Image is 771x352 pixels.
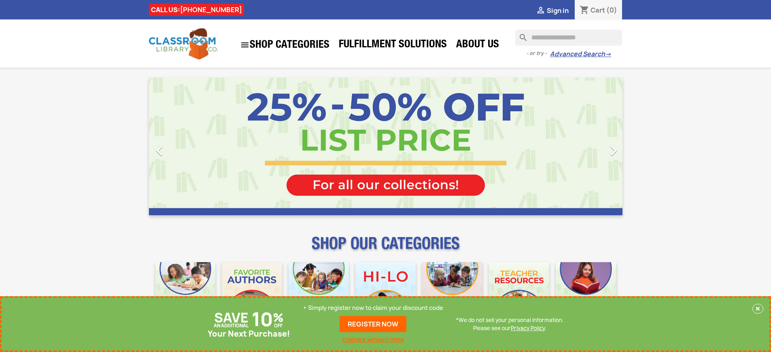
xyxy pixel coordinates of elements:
img: CLC_Fiction_Nonfiction_Mobile.jpg [422,262,482,322]
img: CLC_Phonics_And_Decodables_Mobile.jpg [289,262,349,322]
p: SHOP OUR CATEGORIES [149,241,622,256]
img: Classroom Library Company [149,28,218,59]
img: CLC_HiLo_Mobile.jpg [355,262,416,322]
a: Advanced Search→ [550,50,611,58]
ul: Carousel container [149,78,622,215]
span: - or try - [526,49,550,57]
i:  [149,140,170,161]
span: Cart [590,6,605,15]
img: CLC_Dyslexia_Mobile.jpg [556,262,616,322]
i: search [515,30,525,39]
a: Fulfillment Solutions [335,37,451,53]
span: (0) [606,6,617,15]
a: Previous [149,78,220,215]
i:  [536,6,546,16]
i:  [603,140,624,161]
a: Next [551,78,622,215]
a: SHOP CATEGORIES [236,36,333,54]
a: About Us [452,37,503,53]
i: shopping_cart [580,6,589,15]
a:  Sign in [536,6,569,15]
div: CALL US: [149,4,244,16]
span: → [605,50,611,58]
img: CLC_Favorite_Authors_Mobile.jpg [222,262,282,322]
img: CLC_Bulk_Mobile.jpg [155,262,216,322]
span: Sign in [547,6,569,15]
a: [PHONE_NUMBER] [180,5,242,14]
img: CLC_Teacher_Resources_Mobile.jpg [489,262,549,322]
input: Search [515,30,622,46]
i:  [240,40,250,50]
